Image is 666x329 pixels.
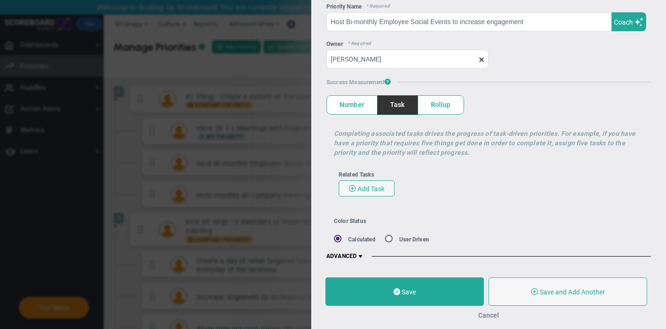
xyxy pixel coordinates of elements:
[339,180,394,196] button: Add Task
[614,18,633,26] span: Coach
[327,96,377,114] span: Number
[326,50,489,69] input: Search or Invite Team Members
[612,12,647,31] button: Coach
[361,3,390,10] span: * Required
[377,96,418,114] span: Task
[334,218,524,224] div: Color Status
[326,78,391,86] span: Success Measurement
[402,288,416,296] span: Save
[418,96,464,114] span: Rollup
[540,288,605,296] span: Save and Add Another
[489,277,647,306] button: Save and Add Another
[326,253,364,260] span: ADVANCED
[339,171,639,178] div: Related Tasks
[325,277,484,306] button: Save
[348,236,376,243] label: Calculated
[326,3,651,10] div: Priority Name
[489,54,496,63] span: clear
[343,41,371,47] span: * Required
[358,185,385,193] span: Add Task
[334,129,644,157] p: Completing associated tasks drives the progress of task-driven priorities. For example, if you ha...
[326,41,651,47] div: Owner
[478,311,499,319] button: Cancel
[399,236,429,243] label: User Driven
